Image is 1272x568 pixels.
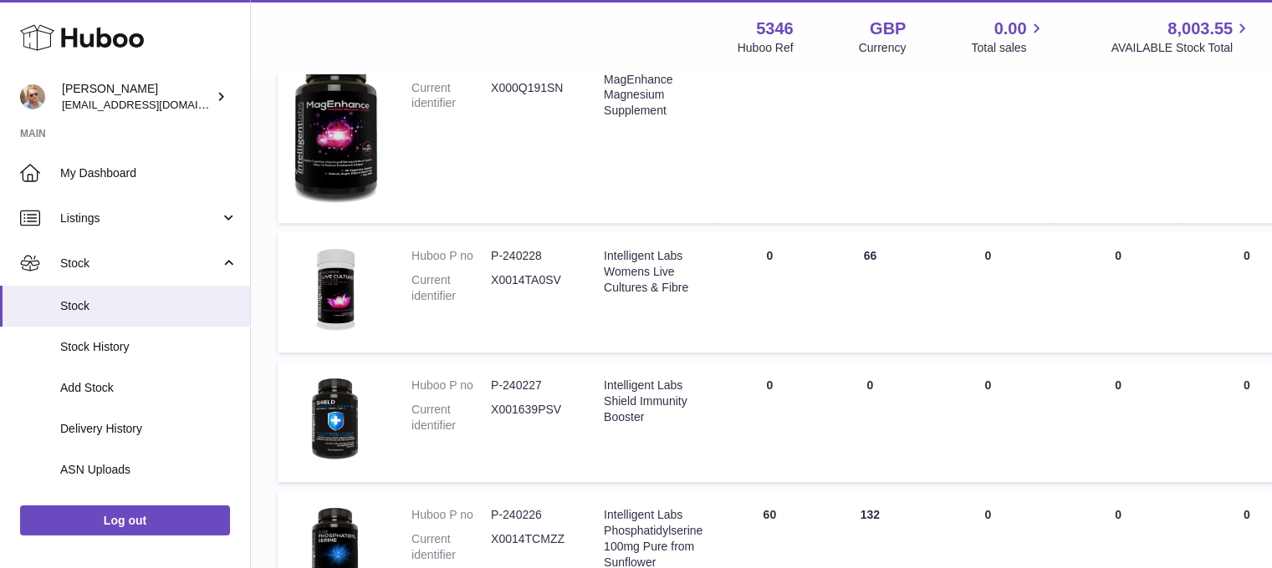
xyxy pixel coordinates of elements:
[870,18,906,40] strong: GBP
[294,378,378,461] img: product image
[411,248,491,264] dt: Huboo P no
[1244,249,1250,262] span: 0
[411,80,491,112] dt: Current identifier
[971,18,1045,56] a: 0.00 Total sales
[60,462,238,478] span: ASN Uploads
[491,272,570,304] dd: X0014TA0SV
[604,248,702,296] div: Intelligent Labs Womens Live Cultures & Fibre
[1167,18,1233,40] span: 8,003.55
[411,507,491,523] dt: Huboo P no
[62,98,246,111] span: [EMAIL_ADDRESS][DOMAIN_NAME]
[20,505,230,535] a: Log out
[411,531,491,563] dt: Current identifier
[60,421,238,437] span: Delivery History
[491,80,570,112] dd: X000Q191SN
[411,402,491,434] dt: Current identifier
[1244,508,1250,521] span: 0
[719,39,820,224] td: 0
[491,378,570,393] dd: P-240227
[60,380,238,396] span: Add Stock
[491,402,570,434] dd: X001639PSV
[60,298,238,314] span: Stock
[1111,40,1252,56] span: AVAILABLE Stock Total
[60,339,238,355] span: Stock History
[719,231,820,352] td: 0
[820,231,920,352] td: 66
[491,507,570,523] dd: P-240226
[294,56,378,203] img: product image
[1055,231,1181,352] td: 0
[60,210,220,226] span: Listings
[738,40,794,56] div: Huboo Ref
[294,248,378,332] img: product image
[60,165,238,181] span: My Dashboard
[859,40,907,56] div: Currency
[994,18,1027,40] span: 0.00
[719,361,820,482] td: 0
[920,39,1055,224] td: 0
[1111,18,1252,56] a: 8,003.55 AVAILABLE Stock Total
[920,361,1055,482] td: 0
[971,40,1045,56] span: Total sales
[1244,378,1250,392] span: 0
[920,231,1055,352] td: 0
[1055,361,1181,482] td: 0
[820,39,920,224] td: 1
[491,531,570,563] dd: X0014TCMZZ
[411,378,491,393] dt: Huboo P no
[604,378,702,425] div: Intelligent Labs Shield Immunity Booster
[60,256,220,271] span: Stock
[62,81,212,113] div: [PERSON_NAME]
[756,18,794,40] strong: 5346
[820,361,920,482] td: 0
[1055,39,1181,224] td: 0
[20,84,45,109] img: support@radoneltd.co.uk
[604,56,702,119] div: Intelligent Labs MagEnhance Magnesium Supplement
[491,248,570,264] dd: P-240228
[411,272,491,304] dt: Current identifier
